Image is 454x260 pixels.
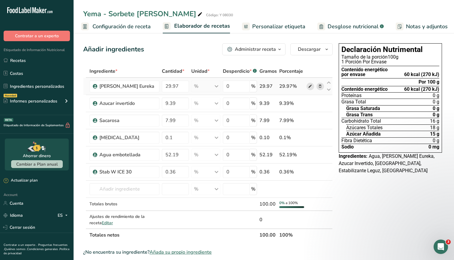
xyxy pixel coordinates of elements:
[83,44,144,54] div: Añadir ingredientes
[396,20,448,33] a: Notas y adjuntos
[446,240,451,244] span: 3
[430,119,439,124] span: 16 g
[433,112,439,117] span: 0 g
[278,228,305,241] th: 100%
[341,67,388,77] div: Contenido energético por envase
[89,213,159,226] div: Ajustes de rendimiento de la receta
[242,20,305,33] a: Personalizar etiqueta
[419,80,439,84] div: Por 100 g
[317,20,384,33] a: Desglose nutricional
[430,125,439,130] span: 18 g
[341,93,362,98] span: Proteínas
[206,12,233,18] div: Código: Y 08030
[4,247,69,255] a: Política de privacidad
[259,83,277,90] div: 29.97
[89,183,159,195] input: Añadir ingrediente
[223,68,257,75] div: Desperdicio
[404,72,439,77] div: 60 kcal (270 kJ)
[279,117,304,124] div: 7.99%
[259,117,277,124] div: 7.99
[92,23,151,31] span: Configuración de receta
[279,134,304,141] div: 0.1%
[89,201,159,207] div: Totales brutos
[23,153,51,159] div: Ahorrar dinero
[259,68,277,75] span: Gramos
[279,168,304,176] div: 0.36%
[346,106,380,111] span: Grasa Saturada
[174,22,230,30] span: Elaborador de recetas
[4,243,37,247] a: Contratar a un experto .
[88,228,258,241] th: Totales netos
[328,23,379,31] span: Desglose nutricional
[89,68,117,75] span: Ingrediente
[259,151,277,158] div: 52.19
[4,31,70,41] button: Contratar a un experto
[259,168,277,176] div: 0.36
[99,168,156,176] div: Stab W ICE 30
[279,68,303,75] span: Porcentaje
[286,200,298,205] span: a 100%
[298,46,321,53] span: Descargar
[235,46,276,53] div: Administrar receta
[279,200,285,205] span: 0%
[339,153,434,173] span: Agua, [PERSON_NAME] Eureka, Azucar Invertido, [GEOGRAPHIC_DATA], Estabilizante Leguz, [GEOGRAPHIC...
[341,145,354,149] span: Sodio
[58,212,70,219] div: ES
[433,106,439,111] span: 0 g
[4,247,27,251] a: Quiénes somos .
[99,151,156,158] div: Agua embotellada
[279,151,304,158] div: 52.19%
[346,112,373,117] span: Grasa Trans
[341,46,439,54] h1: Declaración Nutrimental
[346,125,383,130] span: Azúcares Totales
[4,94,17,97] div: Novedad
[433,138,439,143] span: 0 g
[259,216,277,223] div: 0
[83,249,333,256] div: ¿No encuentra su ingrediente?
[341,60,439,64] div: 1 Porción Por Envase
[163,19,230,34] a: Elaborador de recetas
[259,100,277,107] div: 9.39
[279,83,304,90] div: 29.97%
[252,23,305,31] span: Personalizar etiqueta
[258,228,278,241] th: 100.00
[4,118,13,122] div: BETA
[341,99,366,104] span: Grasa Total
[279,100,304,107] div: 9.39%
[16,161,58,167] span: Cambiar a Plan anual
[4,243,68,251] a: Preguntas frecuentes .
[259,134,277,141] div: 0.10
[341,138,372,143] span: Fibra Dietética
[222,43,286,55] button: Administrar receta
[430,132,439,136] span: 15 g
[341,87,388,92] span: Contenido energético
[4,210,23,221] a: Idioma
[11,160,63,168] button: Cambiar a Plan anual
[99,83,156,90] div: [PERSON_NAME] Eureka
[341,119,381,124] span: Carbohidrato Total
[99,134,156,141] div: [MEDICAL_DATA]
[341,55,439,60] div: 100g
[433,93,439,98] span: 0 g
[259,200,277,208] div: 100.00
[346,132,381,136] span: Azúcar Añadida
[99,100,156,107] div: Azucar invertido
[4,178,38,184] div: Actualizar plan
[4,98,57,104] div: Informes personalizados
[102,220,113,226] span: Editar
[83,8,204,19] div: Yema - Sorbete [PERSON_NAME]
[406,23,448,31] span: Notas y adjuntos
[81,20,151,33] a: Configuración de receta
[162,68,184,75] span: Cantidad
[433,99,439,104] span: 0 g
[290,43,333,55] button: Descargar
[341,54,388,60] span: Tamaño de la porción
[428,145,439,149] span: 0 mg
[99,117,156,124] div: Sacarosa
[150,249,212,256] span: Añada su propio ingrediente
[27,247,59,251] a: Condiciones generales .
[404,87,439,92] span: 60 kcal (270 kJ)
[434,240,448,254] iframe: Intercom live chat
[191,68,210,75] span: Unidad
[339,153,368,159] span: Ingredientes:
